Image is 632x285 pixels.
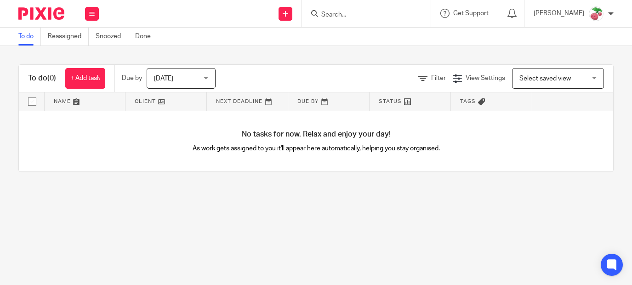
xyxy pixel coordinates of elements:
[519,75,571,82] span: Select saved view
[18,7,64,20] img: Pixie
[320,11,403,19] input: Search
[154,75,173,82] span: [DATE]
[47,74,56,82] span: (0)
[460,99,476,104] span: Tags
[466,75,505,81] span: View Settings
[18,28,41,46] a: To do
[431,75,446,81] span: Filter
[19,130,613,139] h4: No tasks for now. Relax and enjoy your day!
[534,9,584,18] p: [PERSON_NAME]
[96,28,128,46] a: Snoozed
[48,28,89,46] a: Reassigned
[28,74,56,83] h1: To do
[122,74,142,83] p: Due by
[453,10,489,17] span: Get Support
[589,6,604,21] img: Cherubi-Pokemon-PNG-Isolated-HD.png
[135,28,158,46] a: Done
[65,68,105,89] a: + Add task
[167,144,465,153] p: As work gets assigned to you it'll appear here automatically, helping you stay organised.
